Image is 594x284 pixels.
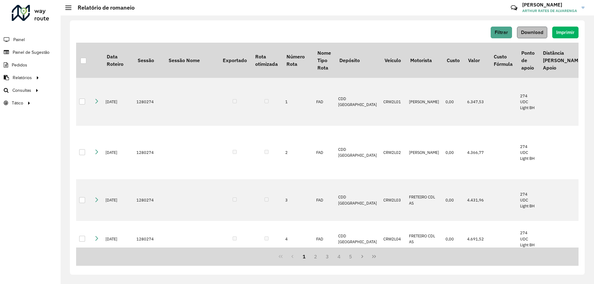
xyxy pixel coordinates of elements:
span: Painel [13,36,25,43]
td: 4.431,96 [464,179,490,221]
td: 274 UDC Light BH [517,221,539,257]
td: [DATE] [102,179,133,221]
td: FRETEIRO CDL AS [406,221,442,257]
td: 274 UDC Light BH [517,78,539,125]
td: CRW2L03 [380,179,406,221]
th: Valor [464,43,490,78]
td: 4 [282,221,313,257]
td: 2 [282,126,313,180]
td: FAD [313,221,335,257]
span: Imprimir [556,30,575,35]
td: [PERSON_NAME] [406,126,442,180]
button: 1 [298,251,310,262]
th: Sessão [133,43,164,78]
td: 0,00 [442,221,464,257]
td: FAD [313,179,335,221]
th: Custo Fórmula [490,43,517,78]
td: 1 [282,78,313,125]
span: Tático [12,100,23,106]
a: Contato Rápido [507,1,521,15]
td: [PERSON_NAME] [406,78,442,125]
td: 0,00 [442,179,464,221]
span: Consultas [12,87,31,94]
span: Painel de Sugestão [13,49,49,56]
td: 6.347,53 [464,78,490,125]
td: CDD [GEOGRAPHIC_DATA] [335,78,380,125]
td: 0,00 [442,126,464,180]
button: 4 [333,251,345,262]
button: Last Page [368,251,380,262]
th: Rota otimizada [251,43,282,78]
th: Ponto de apoio [517,43,539,78]
th: Data Roteiro [102,43,133,78]
td: [DATE] [102,221,133,257]
td: CRW2L02 [380,126,406,180]
h2: Relatório de romaneio [71,4,135,11]
button: Imprimir [552,27,579,38]
th: Depósito [335,43,380,78]
th: Sessão Nome [164,43,218,78]
th: Exportado [218,43,251,78]
button: Download [517,27,547,38]
td: 1280274 [133,126,164,180]
th: Número Rota [282,43,313,78]
td: 274 UDC Light BH [517,179,539,221]
td: FAD [313,78,335,125]
td: 1280274 [133,179,164,221]
td: [DATE] [102,78,133,125]
th: Motorista [406,43,442,78]
button: Filtrar [491,27,512,38]
button: 3 [321,251,333,262]
th: Custo [442,43,464,78]
td: 3 [282,179,313,221]
td: 274 UDC Light BH [517,126,539,180]
span: Pedidos [12,62,27,68]
td: FRETEIRO CDL AS [406,179,442,221]
td: 4.366,77 [464,126,490,180]
td: [DATE] [102,126,133,180]
td: 1280274 [133,221,164,257]
span: Relatórios [13,74,32,81]
button: 5 [345,251,357,262]
td: CRW2L04 [380,221,406,257]
td: CRW2L01 [380,78,406,125]
span: Download [521,30,543,35]
th: Distância [PERSON_NAME] Apoio [539,43,587,78]
td: 0,00 [442,78,464,125]
button: 2 [310,251,321,262]
button: Next Page [356,251,368,262]
td: CDD [GEOGRAPHIC_DATA] [335,179,380,221]
th: Veículo [380,43,406,78]
td: 1280274 [133,78,164,125]
th: Nome Tipo Rota [313,43,335,78]
td: CDD [GEOGRAPHIC_DATA] [335,126,380,180]
td: FAD [313,126,335,180]
span: ARTHUR RATES DE ALVARENGA [522,8,577,14]
h3: [PERSON_NAME] [522,2,577,8]
td: 4.691,52 [464,221,490,257]
span: Filtrar [495,30,508,35]
td: CDD [GEOGRAPHIC_DATA] [335,221,380,257]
